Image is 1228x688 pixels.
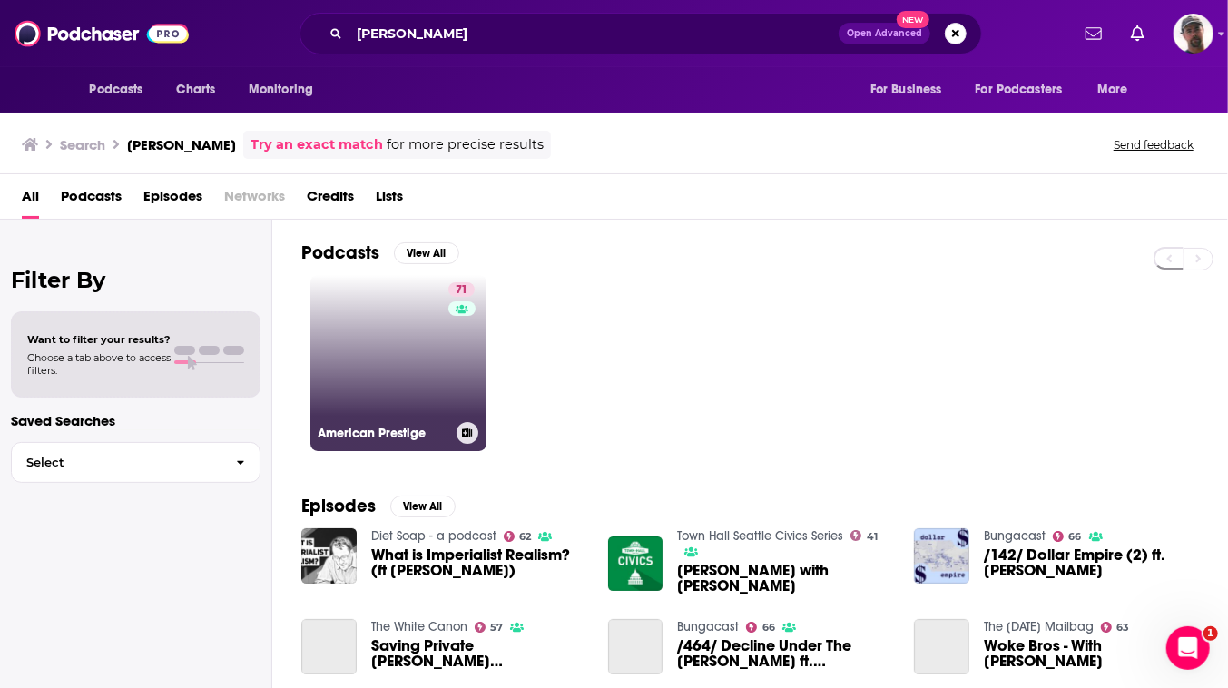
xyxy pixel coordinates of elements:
span: Woke Bros - With [PERSON_NAME] [984,638,1199,669]
a: 62 [504,531,532,542]
span: 1 [1203,626,1218,641]
a: 71American Prestige [310,275,486,451]
a: All [22,182,39,219]
span: Open Advanced [847,29,922,38]
a: Credits [307,182,354,219]
img: What is Imperialist Realism? (ft Daniel Bessner) [301,528,357,584]
span: What is Imperialist Realism? (ft [PERSON_NAME]) [371,547,586,578]
a: Podcasts [61,182,122,219]
span: /142/ Dollar Empire (2) ft. [PERSON_NAME] [984,547,1199,578]
button: Send feedback [1108,137,1199,152]
button: open menu [1085,73,1151,107]
span: More [1097,77,1128,103]
a: What is Imperialist Realism? (ft Daniel Bessner) [371,547,586,578]
a: Diet Soap - a podcast [371,528,496,544]
img: Podchaser - Follow, Share and Rate Podcasts [15,16,189,51]
a: Show notifications dropdown [1124,18,1152,49]
h2: Podcasts [301,241,379,264]
a: Try an exact match [251,134,383,155]
a: Lists [376,182,403,219]
a: /142/ Dollar Empire (2) ft. Daniel Bessner [984,547,1199,578]
h2: Episodes [301,495,376,517]
span: Monitoring [249,77,313,103]
span: For Podcasters [976,77,1063,103]
span: 71 [456,281,467,300]
span: Saving Private [PERSON_NAME] w/[PERSON_NAME] & [PERSON_NAME] [371,638,586,669]
a: /464/ Decline Under The Donald ft. Daniel Bessner [677,638,892,669]
span: [PERSON_NAME] with [PERSON_NAME] [677,563,892,594]
button: Open AdvancedNew [839,23,930,44]
span: Choose a tab above to access filters. [27,351,171,377]
a: PodcastsView All [301,241,459,264]
a: 57 [475,622,504,633]
button: open menu [858,73,965,107]
h3: American Prestige [318,426,449,441]
button: Select [11,442,260,483]
a: 63 [1101,622,1130,633]
button: View All [394,242,459,264]
button: open menu [77,73,167,107]
a: Woke Bros - With Daniel Bessner [984,638,1199,669]
button: View All [390,496,456,517]
h3: [PERSON_NAME] [127,136,236,153]
img: User Profile [1174,14,1213,54]
span: Charts [177,77,216,103]
a: Saving Private Ryan w/Shamira Ibrahim & Daniel Bessner [301,619,357,674]
h2: Filter By [11,267,260,293]
span: 66 [762,624,775,632]
button: Show profile menu [1174,14,1213,54]
a: /464/ Decline Under The Donald ft. Daniel Bessner [608,619,663,674]
input: Search podcasts, credits, & more... [349,19,839,48]
img: /142/ Dollar Empire (2) ft. Daniel Bessner [914,528,969,584]
span: Logged in as cjPurdy [1174,14,1213,54]
p: Saved Searches [11,412,260,429]
a: 71 [448,282,475,297]
span: Select [12,457,221,468]
span: for more precise results [387,134,544,155]
a: 41 [850,530,878,541]
span: Podcasts [90,77,143,103]
a: 66 [746,622,775,633]
span: 66 [1069,533,1082,541]
a: Episodes [143,182,202,219]
h3: Search [60,136,105,153]
span: For Business [870,77,942,103]
a: The White Canon [371,619,467,634]
a: Saving Private Ryan w/Shamira Ibrahim & Daniel Bessner [371,638,586,669]
span: 57 [490,624,503,632]
a: Woke Bros - With Daniel Bessner [914,619,969,674]
a: Show notifications dropdown [1078,18,1109,49]
span: New [897,11,929,28]
a: 66 [1053,531,1082,542]
button: open menu [236,73,337,107]
iframe: Intercom live chat [1166,626,1210,670]
span: 41 [867,533,878,541]
div: Search podcasts, credits, & more... [300,13,982,54]
a: Bungacast [677,619,739,634]
a: Bungacast [984,528,1046,544]
a: Town Hall Seattle Civics Series [677,528,843,544]
span: /464/ Decline Under The [PERSON_NAME] ft. [PERSON_NAME] [677,638,892,669]
img: Daniel Ellsberg with Daniel Bessner [608,536,663,592]
a: EpisodesView All [301,495,456,517]
span: 62 [519,533,531,541]
span: Networks [224,182,285,219]
a: The Friday Mailbag [984,619,1094,634]
a: Daniel Ellsberg with Daniel Bessner [677,563,892,594]
button: open menu [964,73,1089,107]
span: Want to filter your results? [27,333,171,346]
span: 63 [1117,624,1130,632]
a: Charts [165,73,227,107]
